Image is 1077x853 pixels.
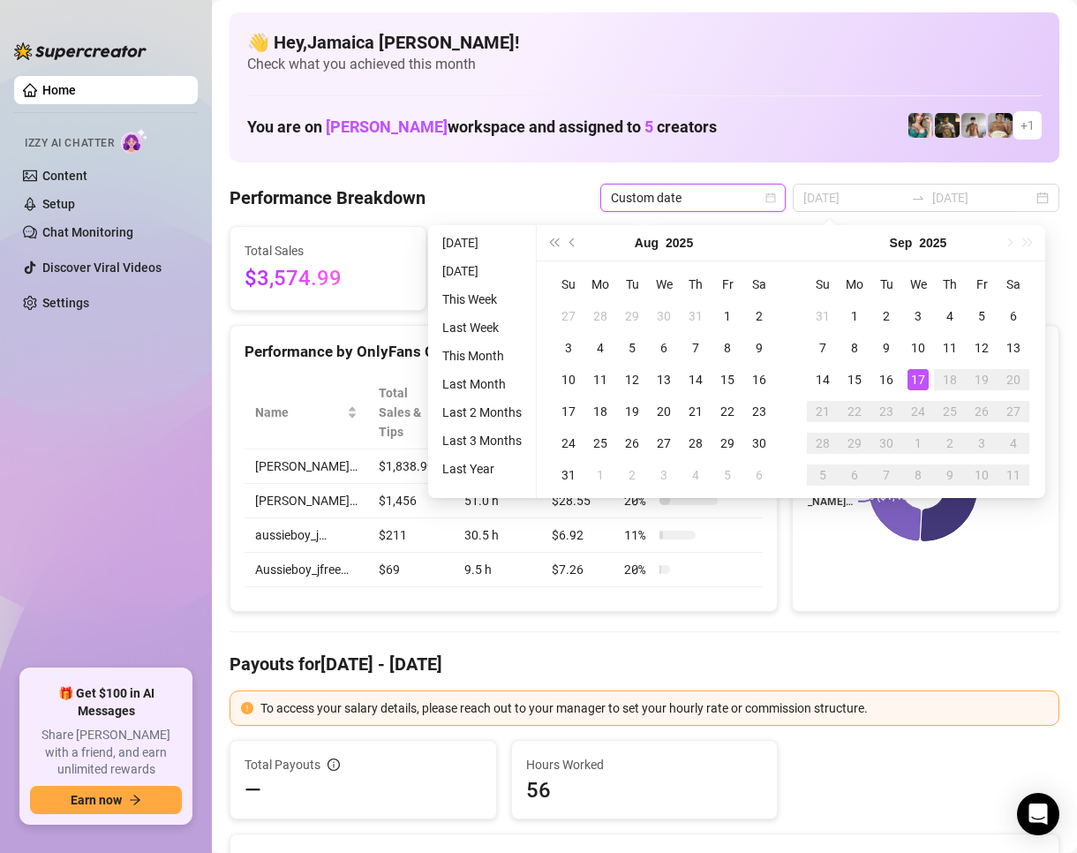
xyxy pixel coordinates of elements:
[245,553,368,587] td: Aussieboy_jfree…
[902,332,934,364] td: 2025-09-10
[680,364,712,396] td: 2025-08-14
[241,702,253,714] span: exclamation-circle
[749,464,770,486] div: 6
[876,306,897,327] div: 2
[743,459,775,491] td: 2025-09-06
[558,433,579,454] div: 24
[908,306,929,327] div: 3
[743,300,775,332] td: 2025-08-02
[245,755,320,774] span: Total Payouts
[870,300,902,332] td: 2025-09-02
[680,300,712,332] td: 2025-07-31
[590,369,611,390] div: 11
[435,374,529,395] li: Last Month
[839,268,870,300] th: Mo
[712,268,743,300] th: Fr
[876,337,897,359] div: 9
[749,369,770,390] div: 16
[876,401,897,422] div: 23
[685,306,706,327] div: 31
[553,364,584,396] td: 2025-08-10
[245,776,261,804] span: —
[749,337,770,359] div: 9
[966,427,998,459] td: 2025-10-03
[685,433,706,454] div: 28
[121,128,148,154] img: AI Chatter
[807,396,839,427] td: 2025-09-21
[939,337,960,359] div: 11
[870,364,902,396] td: 2025-09-16
[717,464,738,486] div: 5
[435,458,529,479] li: Last Year
[553,268,584,300] th: Su
[616,364,648,396] td: 2025-08-12
[584,396,616,427] td: 2025-08-18
[435,345,529,366] li: This Month
[807,427,839,459] td: 2025-09-28
[616,332,648,364] td: 2025-08-05
[934,364,966,396] td: 2025-09-18
[653,433,674,454] div: 27
[42,260,162,275] a: Discover Viral Videos
[998,364,1029,396] td: 2025-09-20
[876,369,897,390] div: 16
[621,433,643,454] div: 26
[870,459,902,491] td: 2025-10-07
[584,459,616,491] td: 2025-09-01
[971,401,992,422] div: 26
[624,525,652,545] span: 11 %
[71,793,122,807] span: Earn now
[368,518,454,553] td: $211
[590,464,611,486] div: 1
[14,42,147,60] img: logo-BBDzfeDw.svg
[934,427,966,459] td: 2025-10-02
[680,268,712,300] th: Th
[616,300,648,332] td: 2025-07-29
[616,459,648,491] td: 2025-09-02
[812,306,833,327] div: 31
[934,300,966,332] td: 2025-09-04
[435,289,529,310] li: This Week
[998,332,1029,364] td: 2025-09-13
[870,396,902,427] td: 2025-09-23
[902,427,934,459] td: 2025-10-01
[558,369,579,390] div: 10
[902,268,934,300] th: We
[553,300,584,332] td: 2025-07-27
[712,300,743,332] td: 2025-08-01
[454,553,540,587] td: 9.5 h
[717,401,738,422] div: 22
[839,332,870,364] td: 2025-09-08
[42,169,87,183] a: Content
[247,55,1042,74] span: Check what you achieved this month
[621,464,643,486] div: 2
[680,396,712,427] td: 2025-08-21
[870,427,902,459] td: 2025-09-30
[553,459,584,491] td: 2025-08-31
[844,433,865,454] div: 29
[245,449,368,484] td: [PERSON_NAME]…
[454,484,540,518] td: 51.0 h
[685,401,706,422] div: 21
[971,433,992,454] div: 3
[584,332,616,364] td: 2025-08-04
[435,402,529,423] li: Last 2 Months
[839,427,870,459] td: 2025-09-29
[911,191,925,205] span: swap-right
[621,401,643,422] div: 19
[812,337,833,359] div: 7
[648,459,680,491] td: 2025-09-03
[590,401,611,422] div: 18
[812,433,833,454] div: 28
[749,306,770,327] div: 2
[680,459,712,491] td: 2025-09-04
[807,364,839,396] td: 2025-09-14
[1003,306,1024,327] div: 6
[368,553,454,587] td: $69
[368,376,454,449] th: Total Sales & Tips
[812,464,833,486] div: 5
[908,369,929,390] div: 17
[908,464,929,486] div: 8
[42,197,75,211] a: Setup
[998,268,1029,300] th: Sa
